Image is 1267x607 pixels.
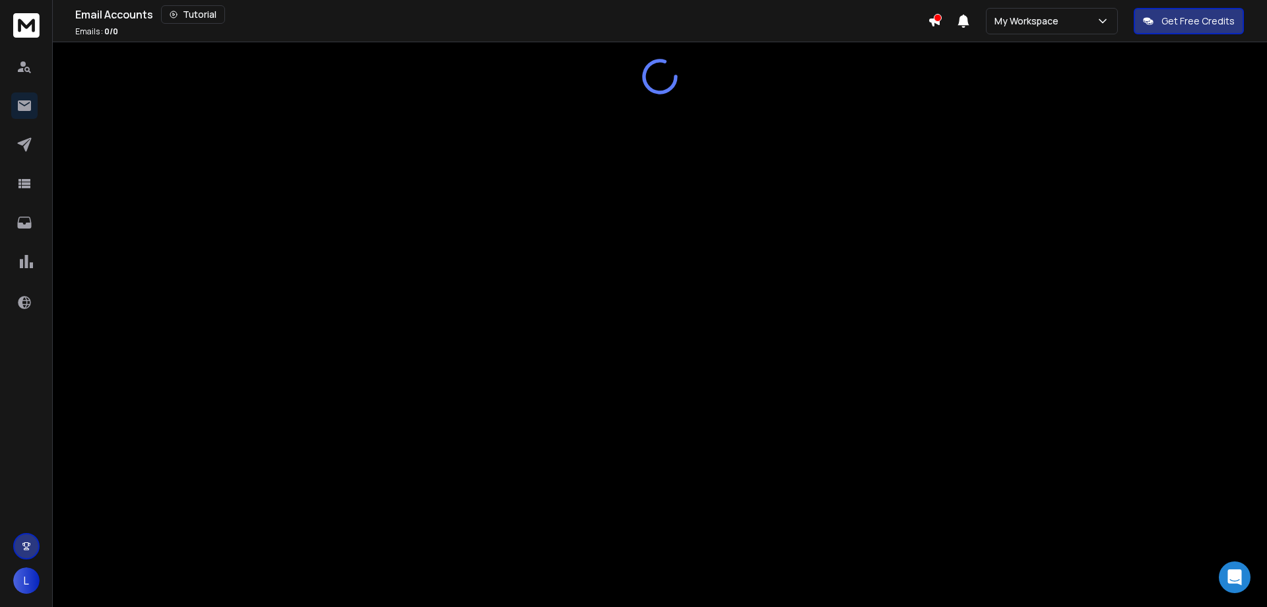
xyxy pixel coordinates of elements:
div: Email Accounts [75,5,928,24]
button: Get Free Credits [1134,8,1244,34]
span: 0 / 0 [104,26,118,37]
p: Get Free Credits [1161,15,1235,28]
p: Emails : [75,26,118,37]
button: L [13,567,40,594]
button: Tutorial [161,5,225,24]
p: My Workspace [994,15,1064,28]
div: Open Intercom Messenger [1219,561,1251,593]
